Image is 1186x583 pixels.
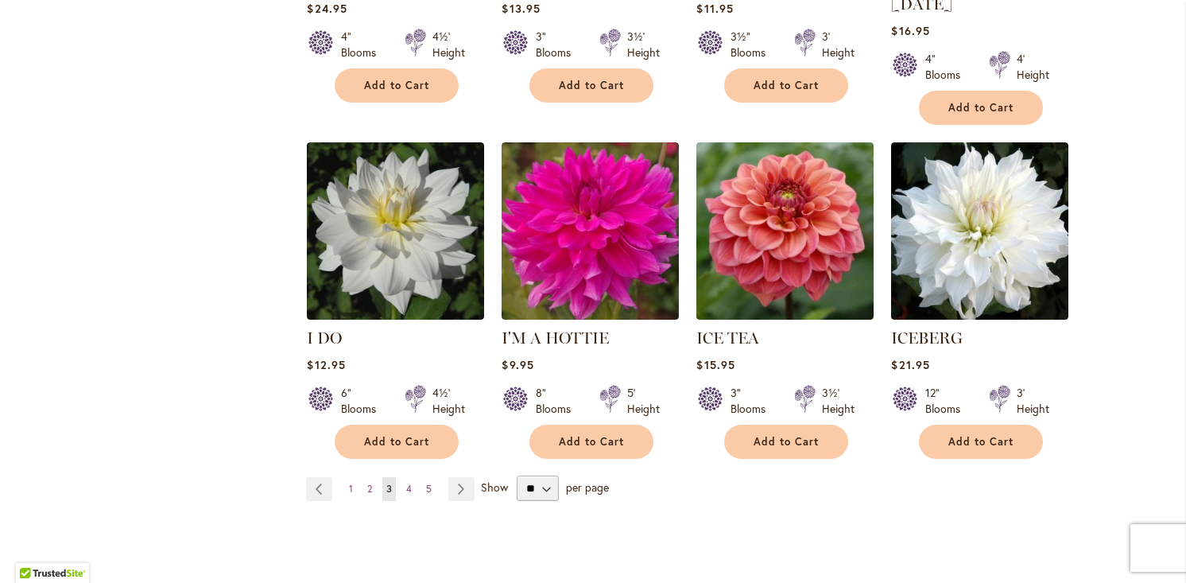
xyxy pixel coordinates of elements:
[559,79,624,92] span: Add to Cart
[724,425,848,459] button: Add to Cart
[341,29,386,60] div: 4" Blooms
[566,480,609,495] span: per page
[335,425,459,459] button: Add to Cart
[386,483,392,495] span: 3
[724,68,848,103] button: Add to Cart
[536,385,580,417] div: 8" Blooms
[696,328,759,348] a: ICE TEA
[731,385,775,417] div: 3" Blooms
[891,357,929,372] span: $21.95
[1017,51,1049,83] div: 4' Height
[364,79,429,92] span: Add to Cart
[406,483,412,495] span: 4
[422,477,436,501] a: 5
[481,480,508,495] span: Show
[696,142,874,320] img: ICE TEA
[341,385,386,417] div: 6" Blooms
[948,435,1014,449] span: Add to Cart
[502,308,679,323] a: I'm A Hottie
[925,385,970,417] div: 12" Blooms
[925,51,970,83] div: 4" Blooms
[345,477,357,501] a: 1
[627,29,660,60] div: 3½' Height
[502,357,533,372] span: $9.95
[754,79,819,92] span: Add to Cart
[367,483,372,495] span: 2
[891,328,963,348] a: ICEBERG
[822,385,855,417] div: 3½' Height
[502,142,679,320] img: I'm A Hottie
[627,385,660,417] div: 5' Height
[502,328,609,348] a: I'M A HOTTIE
[307,1,347,16] span: $24.95
[822,29,855,60] div: 3' Height
[364,435,429,449] span: Add to Cart
[891,23,929,38] span: $16.95
[432,385,465,417] div: 4½' Height
[307,142,484,320] img: I DO
[307,357,345,372] span: $12.95
[12,527,56,571] iframe: Launch Accessibility Center
[731,29,775,60] div: 3½" Blooms
[891,142,1068,320] img: ICEBERG
[529,425,653,459] button: Add to Cart
[754,435,819,449] span: Add to Cart
[363,477,376,501] a: 2
[891,308,1068,323] a: ICEBERG
[402,477,416,501] a: 4
[696,1,733,16] span: $11.95
[696,357,734,372] span: $15.95
[307,308,484,323] a: I DO
[426,483,432,495] span: 5
[349,483,353,495] span: 1
[536,29,580,60] div: 3" Blooms
[335,68,459,103] button: Add to Cart
[1017,385,1049,417] div: 3' Height
[529,68,653,103] button: Add to Cart
[696,308,874,323] a: ICE TEA
[432,29,465,60] div: 4½' Height
[919,91,1043,125] button: Add to Cart
[307,328,342,348] a: I DO
[502,1,540,16] span: $13.95
[948,101,1014,115] span: Add to Cart
[559,435,624,449] span: Add to Cart
[919,425,1043,459] button: Add to Cart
